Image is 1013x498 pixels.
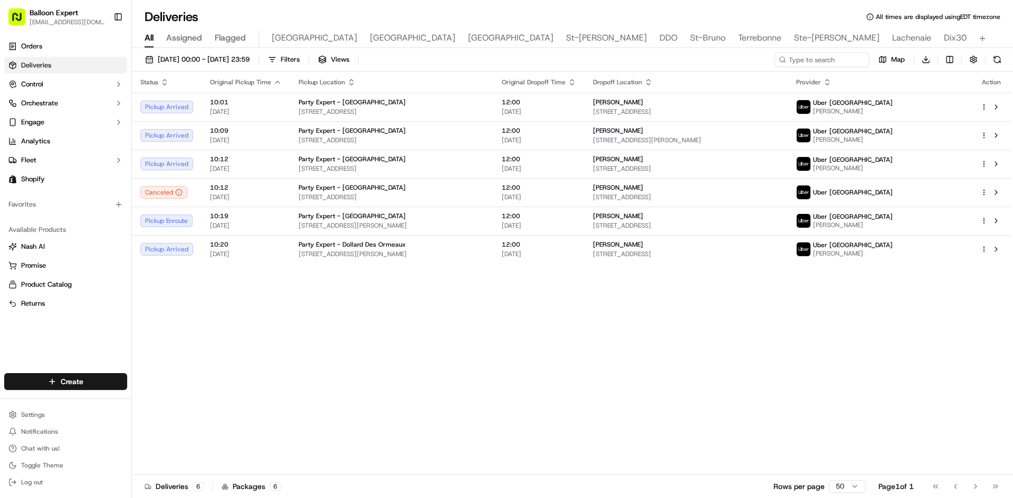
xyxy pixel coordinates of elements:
[210,155,282,163] span: 10:12
[878,481,914,492] div: Page 1 of 1
[813,221,893,229] span: [PERSON_NAME]
[813,135,893,144] span: [PERSON_NAME]
[193,482,204,491] div: 6
[4,114,127,131] button: Engage
[140,52,254,67] button: [DATE] 00:00 - [DATE] 23:59
[990,52,1005,67] button: Refresh
[299,221,485,230] span: [STREET_ADDRESS][PERSON_NAME]
[593,250,779,258] span: [STREET_ADDRESS]
[313,52,354,67] button: Views
[813,155,893,164] span: Uber [GEOGRAPHIC_DATA]
[4,152,127,169] button: Fleet
[502,136,576,144] span: [DATE]
[4,475,127,490] button: Log out
[593,221,779,230] span: [STREET_ADDRESS]
[210,221,282,230] span: [DATE]
[502,240,576,249] span: 12:00
[797,129,810,142] img: uber-new-logo.jpeg
[813,107,893,115] span: [PERSON_NAME]
[891,55,905,64] span: Map
[21,261,46,270] span: Promise
[8,242,123,251] a: Nash AI
[660,32,677,44] span: DDO
[593,78,642,86] span: Dropoff Location
[4,407,127,422] button: Settings
[593,193,779,201] span: [STREET_ADDRESS]
[299,250,485,258] span: [STREET_ADDRESS][PERSON_NAME]
[145,481,204,492] div: Deliveries
[593,155,643,163] span: [PERSON_NAME]
[158,55,250,64] span: [DATE] 00:00 - [DATE] 23:59
[299,126,406,135] span: Party Expert - [GEOGRAPHIC_DATA]
[4,38,127,55] a: Orders
[21,80,43,89] span: Control
[944,32,967,44] span: Dix30
[797,214,810,228] img: uber-new-logo.jpeg
[4,424,127,439] button: Notifications
[797,157,810,171] img: uber-new-logo.jpeg
[145,8,198,25] h1: Deliveries
[210,136,282,144] span: [DATE]
[4,373,127,390] button: Create
[210,240,282,249] span: 10:20
[773,481,825,492] p: Rows per page
[813,188,893,197] span: Uber [GEOGRAPHIC_DATA]
[813,249,893,258] span: [PERSON_NAME]
[4,76,127,93] button: Control
[813,241,893,249] span: Uber [GEOGRAPHIC_DATA]
[4,441,127,456] button: Chat with us!
[140,186,187,199] button: Canceled
[370,32,455,44] span: [GEOGRAPHIC_DATA]
[4,238,127,255] button: Nash AI
[21,42,42,51] span: Orders
[980,78,1002,86] div: Action
[794,32,880,44] span: Ste-[PERSON_NAME]
[145,32,154,44] span: All
[4,257,127,274] button: Promise
[502,126,576,135] span: 12:00
[593,164,779,173] span: [STREET_ADDRESS]
[4,458,127,473] button: Toggle Theme
[502,78,566,86] span: Original Dropoff Time
[502,108,576,116] span: [DATE]
[210,98,282,106] span: 10:01
[21,427,58,436] span: Notifications
[775,52,869,67] input: Type to search
[4,276,127,293] button: Product Catalog
[30,18,105,26] button: [EMAIL_ADDRESS][DOMAIN_NAME]
[797,100,810,114] img: uber-new-logo.jpeg
[210,126,282,135] span: 10:09
[874,52,910,67] button: Map
[210,250,282,258] span: [DATE]
[21,242,45,251] span: Nash AI
[210,183,282,192] span: 10:12
[299,108,485,116] span: [STREET_ADDRESS]
[566,32,647,44] span: St-[PERSON_NAME]
[797,242,810,256] img: uber-new-logo.jpeg
[4,221,127,238] div: Available Products
[299,155,406,163] span: Party Expert - [GEOGRAPHIC_DATA]
[8,261,123,270] a: Promise
[30,7,78,18] button: Balloon Expert
[299,240,406,249] span: Party Expert - Dollard Des Ormeaux
[299,212,406,220] span: Party Expert - [GEOGRAPHIC_DATA]
[593,240,643,249] span: [PERSON_NAME]
[299,98,406,106] span: Party Expert - [GEOGRAPHIC_DATA]
[210,193,282,201] span: [DATE]
[502,98,576,106] span: 12:00
[61,376,83,387] span: Create
[738,32,781,44] span: Terrebonne
[593,98,643,106] span: [PERSON_NAME]
[270,482,281,491] div: 6
[21,61,51,70] span: Deliveries
[502,193,576,201] span: [DATE]
[502,164,576,173] span: [DATE]
[4,295,127,312] button: Returns
[21,136,50,146] span: Analytics
[502,250,576,258] span: [DATE]
[892,32,931,44] span: Lachenaie
[593,126,643,135] span: [PERSON_NAME]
